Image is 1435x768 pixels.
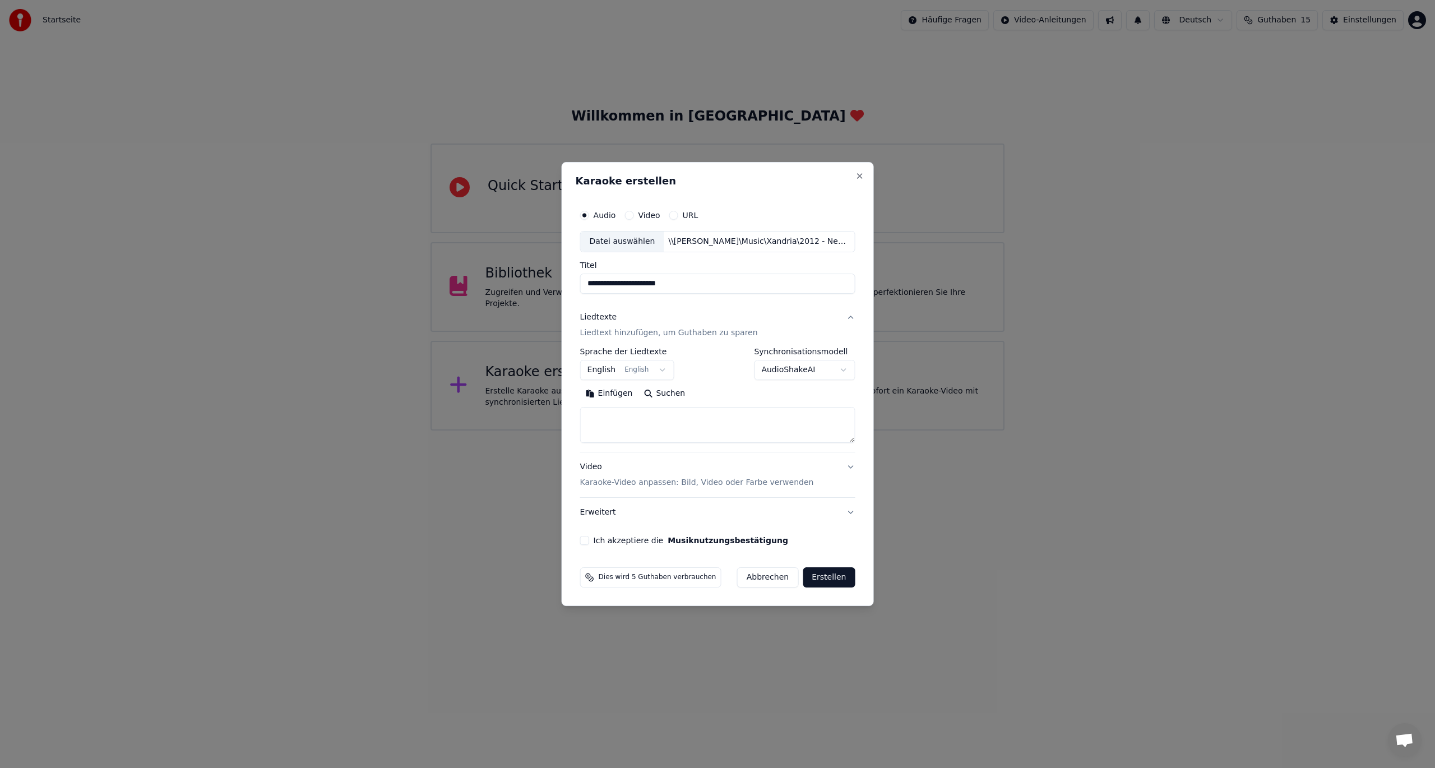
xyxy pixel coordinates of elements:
div: \\[PERSON_NAME]\Music\Xandria\2012 - Neverworld's End\07- The Dream Is Still Alive.mp3 [664,236,854,247]
p: Karaoke-Video anpassen: Bild, Video oder Farbe verwenden [580,477,814,488]
button: Suchen [638,385,691,402]
button: VideoKaraoke-Video anpassen: Bild, Video oder Farbe verwenden [580,452,855,497]
button: Erstellen [803,567,855,587]
span: Dies wird 5 Guthaben verbrauchen [599,573,716,582]
button: Einfügen [580,385,638,402]
button: Ich akzeptiere die [668,536,788,544]
button: Abbrechen [737,567,798,587]
h2: Karaoke erstellen [576,176,860,186]
div: Datei auswählen [581,232,664,252]
div: LiedtexteLiedtext hinzufügen, um Guthaben zu sparen [580,348,855,452]
label: URL [683,211,698,219]
p: Liedtext hinzufügen, um Guthaben zu sparen [580,327,758,339]
div: Liedtexte [580,312,617,323]
label: Synchronisationsmodell [754,348,855,355]
button: Erweitert [580,498,855,527]
button: LiedtexteLiedtext hinzufügen, um Guthaben zu sparen [580,303,855,348]
div: Video [580,461,814,488]
label: Ich akzeptiere die [594,536,788,544]
label: Video [638,211,660,219]
label: Audio [594,211,616,219]
label: Titel [580,261,855,269]
label: Sprache der Liedtexte [580,348,674,355]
